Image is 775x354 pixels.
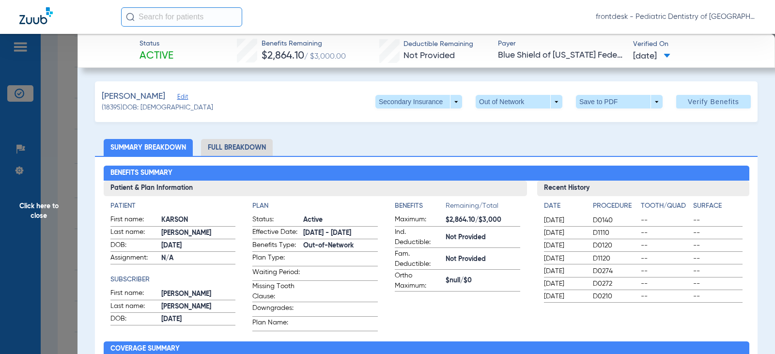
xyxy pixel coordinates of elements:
[110,201,236,211] h4: Patient
[161,241,236,251] span: [DATE]
[693,241,742,250] span: --
[252,303,300,316] span: Downgrades:
[161,302,236,312] span: [PERSON_NAME]
[110,301,158,313] span: Last name:
[576,95,663,108] button: Save to PDF
[641,228,690,238] span: --
[110,253,158,264] span: Assignment:
[161,215,236,225] span: KARSON
[693,254,742,263] span: --
[395,227,442,247] span: Ind. Deductible:
[121,7,242,27] input: Search for patients
[641,241,690,250] span: --
[375,95,462,108] button: Secondary Insurance
[304,53,346,61] span: / $3,000.00
[593,254,637,263] span: D1120
[537,181,749,196] h3: Recent History
[633,50,670,62] span: [DATE]
[252,253,300,266] span: Plan Type:
[593,201,637,215] app-breakdown-title: Procedure
[262,51,304,61] span: $2,864.10
[693,215,742,225] span: --
[641,201,690,215] app-breakdown-title: Tooth/Quad
[252,201,378,211] h4: Plan
[544,266,585,276] span: [DATE]
[544,201,585,211] h4: Date
[641,201,690,211] h4: Tooth/Quad
[161,289,236,299] span: [PERSON_NAME]
[641,254,690,263] span: --
[395,215,442,226] span: Maximum:
[693,201,742,215] app-breakdown-title: Surface
[395,249,442,269] span: Fam. Deductible:
[446,276,520,286] span: $null/$0
[593,292,637,301] span: D0210
[252,318,300,331] span: Plan Name:
[252,281,300,302] span: Missing Tooth Clause:
[252,240,300,252] span: Benefits Type:
[693,266,742,276] span: --
[544,241,585,250] span: [DATE]
[593,279,637,289] span: D0272
[110,227,158,239] span: Last name:
[498,39,624,49] span: Payer
[110,215,158,226] span: First name:
[395,201,446,215] app-breakdown-title: Benefits
[252,267,300,280] span: Waiting Period:
[727,308,775,354] iframe: Chat Widget
[446,254,520,264] span: Not Provided
[446,232,520,243] span: Not Provided
[693,292,742,301] span: --
[161,228,236,238] span: [PERSON_NAME]
[446,215,520,225] span: $2,864.10/$3,000
[110,288,158,300] span: First name:
[126,13,135,21] img: Search Icon
[688,98,739,106] span: Verify Benefits
[641,292,690,301] span: --
[252,215,300,226] span: Status:
[110,314,158,325] span: DOB:
[641,266,690,276] span: --
[593,228,637,238] span: D1110
[476,95,562,108] button: Out of Network
[593,266,637,276] span: D0274
[596,12,756,22] span: frontdesk - Pediatric Dentistry of [GEOGRAPHIC_DATA][US_STATE] (WR)
[110,275,236,285] h4: Subscriber
[110,240,158,252] span: DOB:
[693,201,742,211] h4: Surface
[633,39,759,49] span: Verified On
[161,253,236,263] span: N/A
[395,201,446,211] h4: Benefits
[544,228,585,238] span: [DATE]
[19,7,53,24] img: Zuub Logo
[403,51,455,60] span: Not Provided
[544,201,585,215] app-breakdown-title: Date
[104,181,527,196] h3: Patient & Plan Information
[161,314,236,324] span: [DATE]
[303,228,378,238] span: [DATE] - [DATE]
[177,93,186,103] span: Edit
[544,279,585,289] span: [DATE]
[104,166,749,181] h2: Benefits Summary
[593,201,637,211] h4: Procedure
[102,91,165,103] span: [PERSON_NAME]
[102,103,213,113] span: (18395) DOB: [DEMOGRAPHIC_DATA]
[676,95,751,108] button: Verify Benefits
[593,241,637,250] span: D0120
[252,227,300,239] span: Effective Date:
[201,139,273,156] li: Full Breakdown
[498,49,624,62] span: Blue Shield of [US_STATE] Federal Plan
[104,139,193,156] li: Summary Breakdown
[139,49,173,63] span: Active
[593,215,637,225] span: D0140
[544,254,585,263] span: [DATE]
[262,39,346,49] span: Benefits Remaining
[446,201,520,215] span: Remaining/Total
[693,228,742,238] span: --
[395,271,442,291] span: Ortho Maximum:
[544,215,585,225] span: [DATE]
